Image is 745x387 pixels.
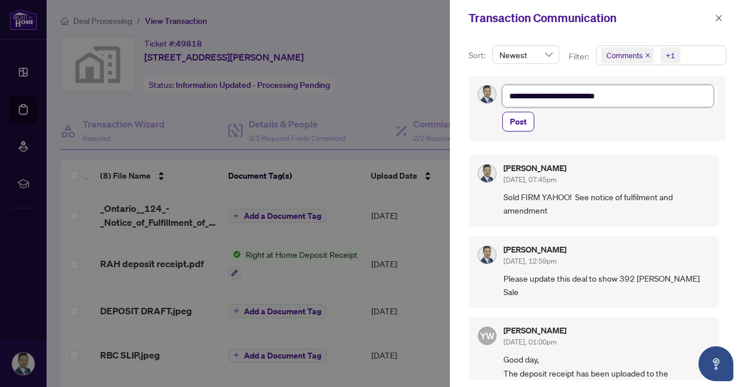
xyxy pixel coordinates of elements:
[480,329,495,343] span: YW
[478,86,496,103] img: Profile Icon
[503,257,556,265] span: [DATE], 12:59pm
[715,14,723,22] span: close
[606,49,643,61] span: Comments
[503,338,556,346] span: [DATE], 01:00pm
[503,272,710,299] span: Please update this deal to show 392 [PERSON_NAME] Sale
[499,46,552,63] span: Newest
[510,112,527,131] span: Post
[503,326,566,335] h5: [PERSON_NAME]
[469,49,488,62] p: Sort:
[503,190,710,218] span: Sold FIRM YAHOO! See notice of fulfilment and amendment
[698,346,733,381] button: Open asap
[503,246,566,254] h5: [PERSON_NAME]
[503,164,566,172] h5: [PERSON_NAME]
[469,9,711,27] div: Transaction Communication
[601,47,654,63] span: Comments
[666,49,675,61] div: +1
[478,165,496,182] img: Profile Icon
[645,52,651,58] span: close
[478,246,496,264] img: Profile Icon
[569,50,591,63] p: Filter:
[502,112,534,132] button: Post
[503,175,556,184] span: [DATE], 07:45pm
